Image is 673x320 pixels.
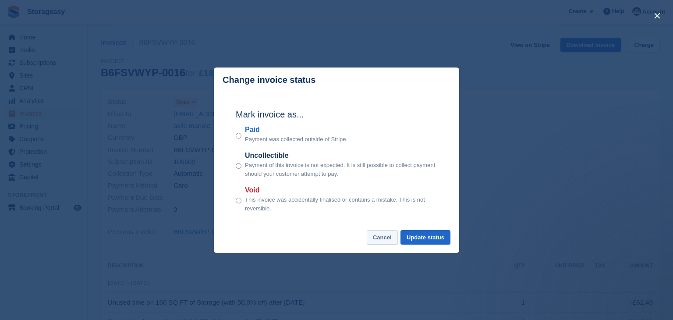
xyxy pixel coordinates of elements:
[650,9,664,23] button: close
[400,230,450,245] button: Update status
[245,124,347,135] label: Paid
[245,150,437,161] label: Uncollectible
[245,161,437,178] p: Payment of this invoice is not expected. It is still possible to collect payment should your cust...
[245,135,347,144] p: Payment was collected outside of Stripe.
[367,230,398,245] button: Cancel
[223,75,315,85] p: Change invoice status
[236,108,437,121] h2: Mark invoice as...
[245,185,437,196] label: Void
[245,196,437,213] p: This invoice was accidentally finalised or contains a mistake. This is not reversible.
